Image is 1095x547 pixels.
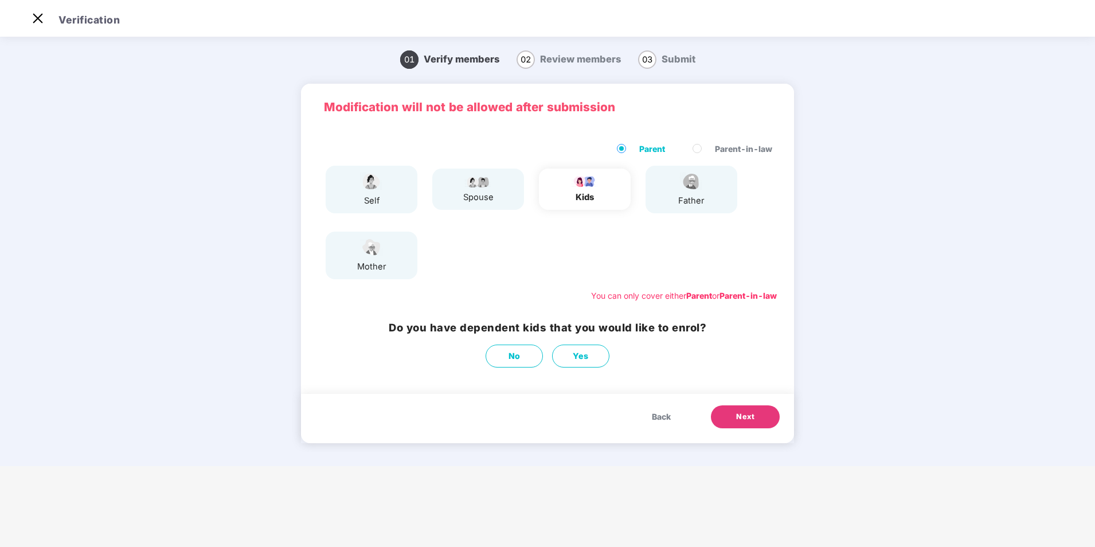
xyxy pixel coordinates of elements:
[652,411,671,423] span: Back
[400,50,419,69] span: 01
[389,319,706,336] h3: Do you have dependent kids that you would like to enrol?
[357,171,386,192] img: svg+xml;base64,PHN2ZyBpZD0iU3BvdXNlX2ljb24iIHhtbG5zPSJodHRwOi8vd3d3LnczLm9yZy8yMDAwL3N2ZyIgd2lkdG...
[486,345,543,368] button: No
[552,345,609,368] button: Yes
[591,290,777,302] div: You can only cover either or
[570,174,599,188] img: svg+xml;base64,PHN2ZyB4bWxucz0iaHR0cDovL3d3dy53My5vcmcvMjAwMC9zdmciIHdpZHRoPSI3OS4wMzciIGhlaWdodD...
[638,50,656,69] span: 03
[710,143,777,155] span: Parent-in-law
[573,350,589,362] span: Yes
[357,260,386,273] div: mother
[719,291,777,300] b: Parent-in-law
[686,291,712,300] b: Parent
[570,191,599,204] div: kids
[463,191,494,204] div: spouse
[509,350,521,362] span: No
[357,237,386,257] img: svg+xml;base64,PHN2ZyB4bWxucz0iaHR0cDovL3d3dy53My5vcmcvMjAwMC9zdmciIHdpZHRoPSI1NCIgaGVpZ2h0PSIzOC...
[424,53,499,65] span: Verify members
[711,405,780,428] button: Next
[677,194,706,208] div: father
[640,405,682,428] button: Back
[662,53,695,65] span: Submit
[357,194,386,208] div: self
[540,53,621,65] span: Review members
[324,98,771,117] p: Modification will not be allowed after submission
[677,171,706,192] img: svg+xml;base64,PHN2ZyBpZD0iRmF0aGVyX2ljb24iIHhtbG5zPSJodHRwOi8vd3d3LnczLm9yZy8yMDAwL3N2ZyIgeG1sbn...
[464,174,492,188] img: svg+xml;base64,PHN2ZyB4bWxucz0iaHR0cDovL3d3dy53My5vcmcvMjAwMC9zdmciIHdpZHRoPSI5Ny44OTciIGhlaWdodD...
[635,143,670,155] span: Parent
[736,411,754,423] span: Next
[517,50,535,69] span: 02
